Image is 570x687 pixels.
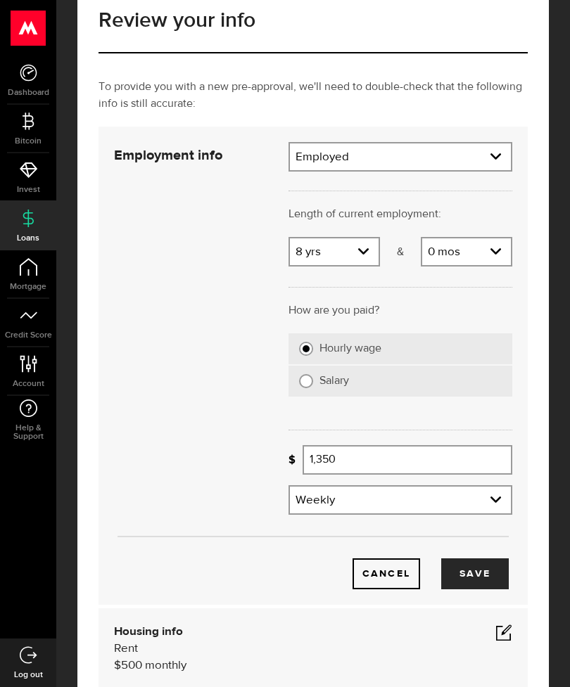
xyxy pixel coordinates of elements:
[299,374,313,388] input: Salary
[121,660,142,672] span: 500
[99,10,528,31] h1: Review your info
[11,6,53,48] button: Open LiveChat chat widget
[380,244,421,261] p: &
[289,206,512,223] p: Length of current employment:
[99,79,528,113] p: To provide you with a new pre-approval, we'll need to double-check that the following info is sti...
[441,558,509,589] button: Save
[299,342,313,356] input: Hourly wage
[114,626,183,638] b: Housing info
[114,148,222,162] strong: Employment info
[319,342,502,356] label: Hourly wage
[353,558,420,589] button: Cancel
[145,660,186,672] span: monthly
[319,374,502,388] label: Salary
[289,302,512,319] p: How are you paid?
[114,660,121,672] span: $
[114,643,138,655] span: Rent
